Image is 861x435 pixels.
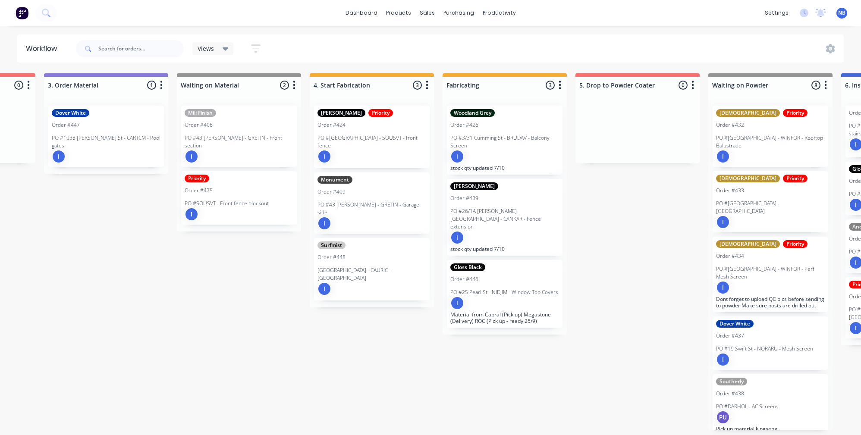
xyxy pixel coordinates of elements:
[185,207,198,221] div: I
[450,150,464,163] div: I
[341,6,382,19] a: dashboard
[26,44,61,54] div: Workflow
[716,134,825,150] p: PO #[GEOGRAPHIC_DATA] - WINFOR - Rooftop Balustrade
[317,282,331,296] div: I
[382,6,415,19] div: products
[447,260,562,328] div: Gloss BlackOrder #446PO #25 Pearl St - NIDJIM - Window Top CoversIMaterial from Capral (Pick up) ...
[52,134,160,150] p: PO #1038 [PERSON_NAME] St - CARTCM - Pool gates
[716,353,730,366] div: I
[478,6,520,19] div: productivity
[716,109,780,117] div: [DEMOGRAPHIC_DATA]
[52,150,66,163] div: I
[716,240,780,248] div: [DEMOGRAPHIC_DATA]
[317,266,426,282] p: [GEOGRAPHIC_DATA] - CAURIC - [GEOGRAPHIC_DATA]
[716,320,754,328] div: Dover White
[716,403,779,410] p: PO #DARHOL - AC Screens
[713,171,828,232] div: [DEMOGRAPHIC_DATA]PriorityOrder #433PO #[GEOGRAPHIC_DATA] - [GEOGRAPHIC_DATA]I
[450,207,559,231] p: PO #26/1A [PERSON_NAME][GEOGRAPHIC_DATA] - CANKAR - Fence extension
[716,187,744,194] div: Order #433
[450,109,495,117] div: Woodland Grey
[838,9,845,17] span: NB
[317,188,346,196] div: Order #409
[713,106,828,167] div: [DEMOGRAPHIC_DATA]PriorityOrder #432PO #[GEOGRAPHIC_DATA] - WINFOR - Rooftop BalustradeI
[52,121,80,129] div: Order #447
[450,263,485,271] div: Gloss Black
[450,275,478,283] div: Order #446
[185,134,293,150] p: PO #43 [PERSON_NAME] - GRETIN - Front section
[317,150,331,163] div: I
[450,231,464,244] div: I
[439,6,478,19] div: purchasing
[716,296,825,309] p: Dont forget to upload QC pics before sending to powder Make sure posts are drilled out
[185,187,213,194] div: Order #475
[783,175,808,182] div: Priority
[185,109,216,117] div: Mill Finish
[716,332,744,340] div: Order #437
[450,194,478,202] div: Order #439
[716,281,730,294] div: I
[716,426,825,432] p: Pick up material kingseng
[185,150,198,163] div: I
[317,134,426,150] p: PO #[GEOGRAPHIC_DATA] - SOUSVT - front fence
[98,40,184,57] input: Search for orders...
[317,216,331,230] div: I
[368,109,393,117] div: Priority
[16,6,28,19] img: Factory
[716,410,730,424] div: PU
[415,6,439,19] div: sales
[198,44,214,53] span: Views
[450,288,558,296] p: PO #25 Pearl St - NIDJIM - Window Top Covers
[450,311,559,324] p: Material from Capral (Pick up) Megastone (Delivery) ROC (Pick up - ready 25/9)
[181,106,297,167] div: Mill FinishOrder #406PO #43 [PERSON_NAME] - GRETIN - Front sectionI
[716,175,780,182] div: [DEMOGRAPHIC_DATA]
[450,246,559,252] p: stock qty updated 7/10
[716,378,747,385] div: Southerly
[783,240,808,248] div: Priority
[716,265,825,281] p: PO #[GEOGRAPHIC_DATA] - WINFOR - Perf Mesh Screen
[713,316,828,370] div: Dover WhiteOrder #437PO #19 Swift St - NORARU - Mesh ScreenI
[450,182,498,190] div: [PERSON_NAME]
[185,200,269,207] p: PO #SOUSVT - Front fence blockout
[181,171,297,225] div: PriorityOrder #475PO #SOUSVT - Front fence blockoutI
[450,165,559,171] p: stock qty updated 7/10
[783,109,808,117] div: Priority
[716,345,813,353] p: PO #19 Swift St - NORARU - Mesh Screen
[450,296,464,310] div: I
[317,121,346,129] div: Order #424
[760,6,793,19] div: settings
[52,109,89,117] div: Dover White
[314,106,430,168] div: [PERSON_NAME]PriorityOrder #424PO #[GEOGRAPHIC_DATA] - SOUSVT - front fenceI
[48,106,164,167] div: Dover WhiteOrder #447PO #1038 [PERSON_NAME] St - CARTCM - Pool gatesI
[713,237,828,312] div: [DEMOGRAPHIC_DATA]PriorityOrder #434PO #[GEOGRAPHIC_DATA] - WINFOR - Perf Mesh ScreenIDont forget...
[716,390,744,397] div: Order #438
[317,253,346,261] div: Order #448
[447,179,562,256] div: [PERSON_NAME]Order #439PO #26/1A [PERSON_NAME][GEOGRAPHIC_DATA] - CANKAR - Fence extensionIstock ...
[716,150,730,163] div: I
[185,175,209,182] div: Priority
[317,201,426,216] p: PO #43 [PERSON_NAME] - GRETIN - Garage side
[314,238,430,300] div: SurfmistOrder #448[GEOGRAPHIC_DATA] - CAURIC - [GEOGRAPHIC_DATA]I
[314,172,430,234] div: MonumentOrder #409PO #43 [PERSON_NAME] - GRETIN - Garage sideI
[447,106,562,175] div: Woodland GreyOrder #426PO #3/31 Cumming St - BRUDAV - Balcony ScreenIstock qty updated 7/10
[185,121,213,129] div: Order #406
[716,200,825,215] p: PO #[GEOGRAPHIC_DATA] - [GEOGRAPHIC_DATA]
[317,176,352,184] div: Monument
[450,121,478,129] div: Order #426
[716,252,744,260] div: Order #434
[317,241,346,249] div: Surfmist
[450,134,559,150] p: PO #3/31 Cumming St - BRUDAV - Balcony Screen
[716,121,744,129] div: Order #432
[317,109,365,117] div: [PERSON_NAME]
[716,215,730,229] div: I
